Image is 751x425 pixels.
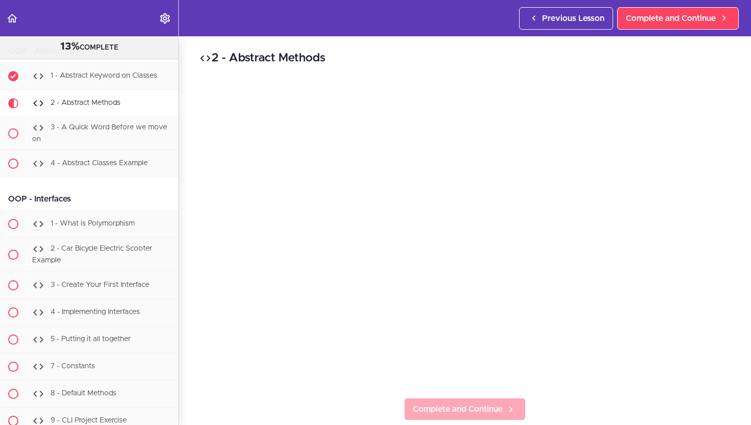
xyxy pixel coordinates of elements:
[519,7,613,30] a: Previous Lesson
[51,160,148,167] span: 4 - Abstract Classes Example
[413,403,503,415] span: Complete and Continue
[159,12,171,25] svg: Settings Menu
[51,417,127,424] span: 9 - CLI Project Exercise
[51,335,131,343] span: 5 - Putting it all together
[13,40,166,54] div: COMPLETE
[51,308,140,316] span: 4 - Implementing Interfaces
[51,99,121,106] span: 2 - Abstract Methods
[51,220,135,228] span: 1 - What is Polymorphism
[51,281,149,288] span: 3 - Create Your First Interface
[60,41,80,52] span: 13%
[199,50,731,67] h2: 2 - Abstract Methods
[32,245,152,264] span: 2 - Car Bicycle Electric Scooter Example
[6,12,18,25] svg: Back to course curriculum
[617,7,739,30] a: Complete and Continue
[404,398,526,420] a: Complete and Continue
[32,124,167,143] span: 3 - A Quick Word Before we move on
[542,12,604,25] span: Previous Lesson
[51,72,157,79] span: 1 - Abstract Keyword on Classes
[51,390,116,397] span: 8 - Default Methods
[51,363,95,370] span: 7 - Constants
[626,12,716,25] span: Complete and Continue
